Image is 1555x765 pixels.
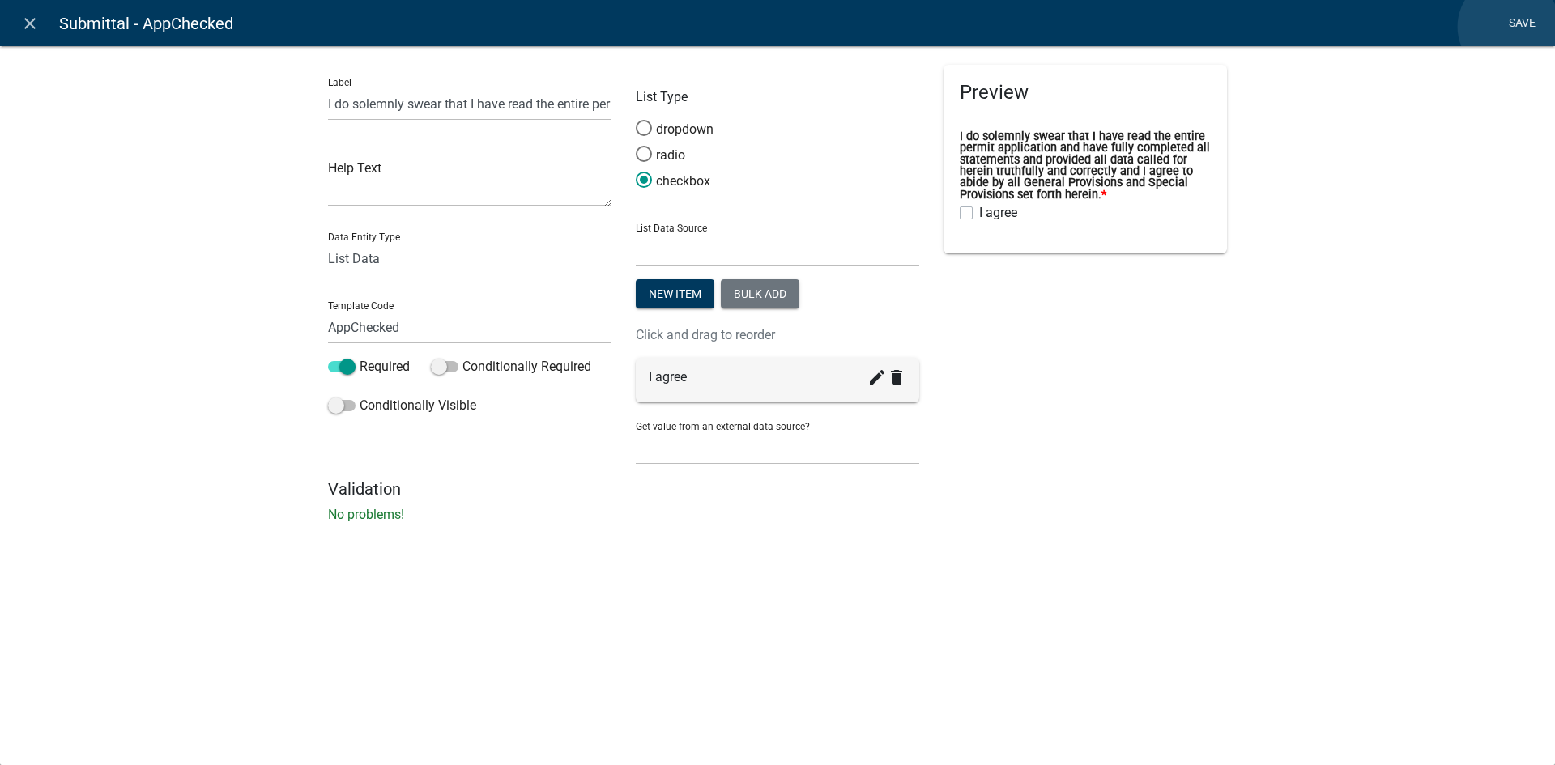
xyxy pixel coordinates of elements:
label: checkbox [636,172,710,191]
button: Bulk add [721,279,799,308]
label: dropdown [636,120,714,139]
button: New item [636,279,714,308]
h5: Preview [960,81,1211,104]
label: Conditionally Visible [328,396,476,415]
i: create [867,368,887,387]
div: I agree [649,368,906,387]
label: Required [328,357,410,376]
label: I agree [979,203,1017,223]
span: Submittal - AppChecked [59,7,233,40]
i: close [20,14,40,33]
p: List Type [636,87,919,107]
label: I do solemnly swear that I have read the entire permit application and have fully completed all s... [960,131,1211,201]
label: Conditionally Required [431,357,591,376]
p: Click and drag to reorder [636,325,919,345]
p: No problems! [328,505,1227,525]
label: radio [636,146,685,165]
a: Save [1502,8,1542,39]
h5: Validation [328,479,1227,499]
i: delete [887,368,906,387]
